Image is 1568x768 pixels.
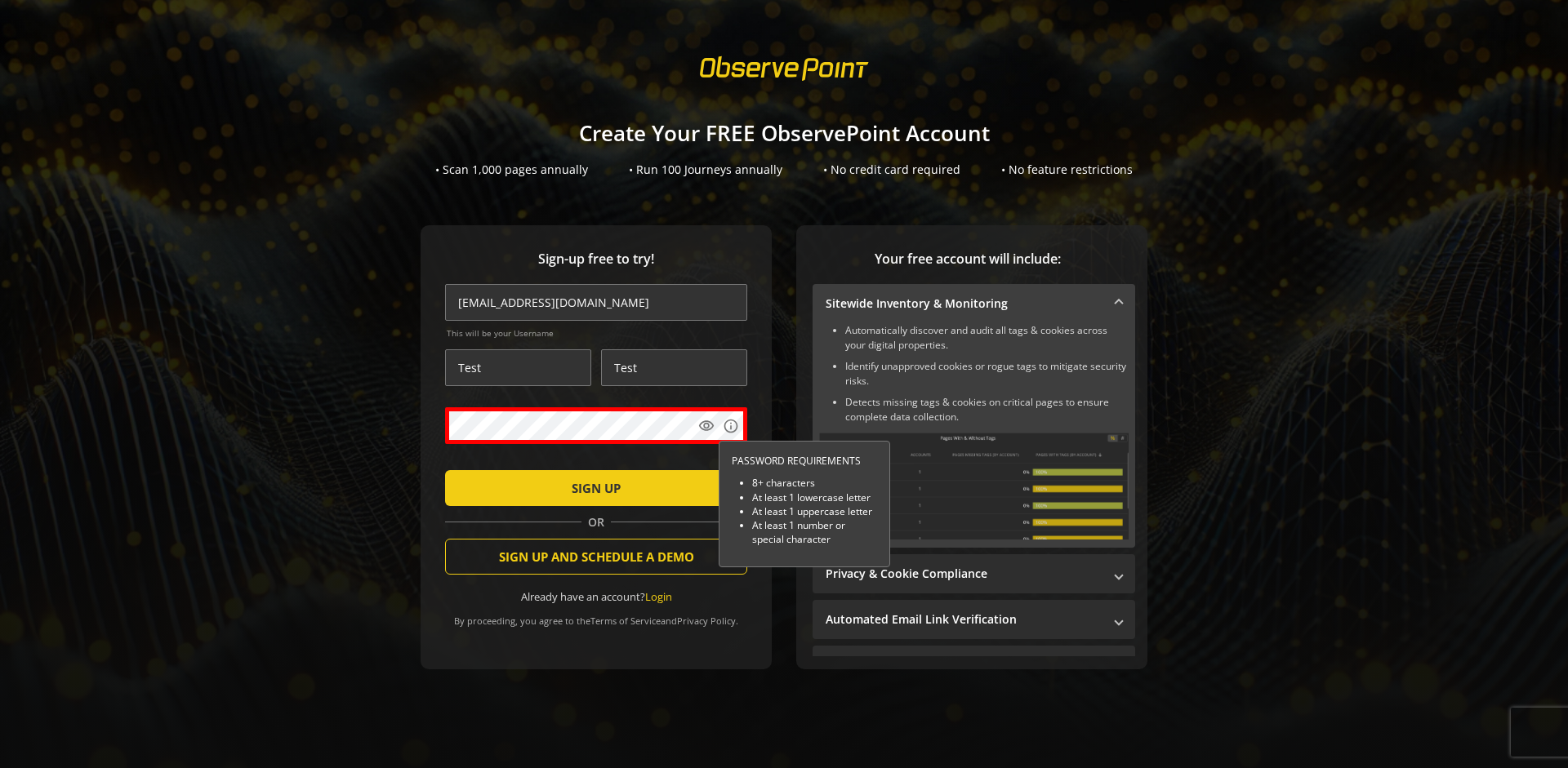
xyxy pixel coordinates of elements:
[813,284,1135,323] mat-expansion-panel-header: Sitewide Inventory & Monitoring
[813,646,1135,685] mat-expansion-panel-header: Performance Monitoring with Web Vitals
[445,349,591,386] input: First Name *
[445,470,747,506] button: SIGN UP
[447,327,747,339] span: This will be your Username
[826,611,1102,628] mat-panel-title: Automated Email Link Verification
[732,454,877,468] div: PASSWORD REQUIREMENTS
[601,349,747,386] input: Last Name *
[845,323,1129,353] li: Automatically discover and audit all tags & cookies across your digital properties.
[445,250,747,269] span: Sign-up free to try!
[813,250,1123,269] span: Your free account will include:
[698,418,715,434] mat-icon: visibility
[845,395,1129,424] li: Detects missing tags & cookies on critical pages to ensure complete data collection.
[445,604,747,627] div: By proceeding, you agree to the and .
[752,491,877,504] li: At least 1 lowercase letter
[445,589,747,605] div: Already have an account?
[499,542,694,571] span: SIGN UP AND SCHEDULE A DEMO
[813,323,1135,548] div: Sitewide Inventory & Monitoring
[752,518,877,546] li: At least 1 number or special character
[823,162,960,178] div: • No credit card required
[752,504,877,518] li: At least 1 uppercase letter
[1001,162,1133,178] div: • No feature restrictions
[826,566,1102,582] mat-panel-title: Privacy & Cookie Compliance
[572,473,621,503] span: SIGN UP
[581,514,611,530] span: OR
[645,589,672,604] a: Login
[445,539,747,575] button: SIGN UP AND SCHEDULE A DEMO
[819,433,1129,539] img: Sitewide Inventory & Monitoring
[826,295,1102,312] mat-panel-title: Sitewide Inventory & Monitoring
[813,554,1135,593] mat-expansion-panel-header: Privacy & Cookie Compliance
[752,476,877,490] li: 8+ characters
[629,162,782,178] div: • Run 100 Journeys annually
[813,600,1135,639] mat-expansion-panel-header: Automated Email Link Verification
[445,284,747,321] input: Email Address (name@work-email.com) *
[590,615,661,627] a: Terms of Service
[435,162,588,178] div: • Scan 1,000 pages annually
[723,418,739,434] mat-icon: info
[677,615,736,627] a: Privacy Policy
[845,359,1129,388] li: Identify unapproved cookies or rogue tags to mitigate security risks.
